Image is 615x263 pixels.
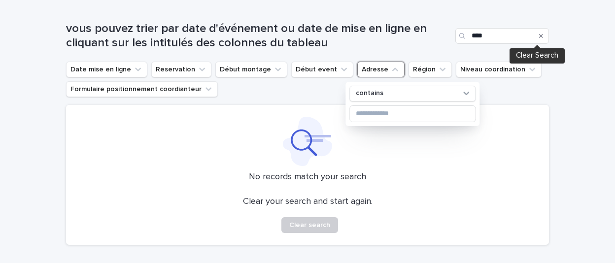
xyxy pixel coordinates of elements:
[455,28,549,44] input: Search
[281,217,338,233] button: Clear search
[356,89,383,98] p: contains
[243,197,373,207] p: Clear your search and start again.
[66,62,147,77] button: Date mise en ligne
[289,222,330,229] span: Clear search
[78,172,537,183] p: No records match your search
[66,81,218,97] button: Formulaire positionnement coordianteur
[215,62,287,77] button: Début montage
[357,62,405,77] button: Adresse
[66,22,451,50] h1: vous pouvez trier par date d'événement ou date de mise en ligne en cliquant sur les intitulés des...
[456,62,542,77] button: Niveau coordination
[291,62,353,77] button: Début event
[151,62,211,77] button: Reservation
[409,62,452,77] button: Région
